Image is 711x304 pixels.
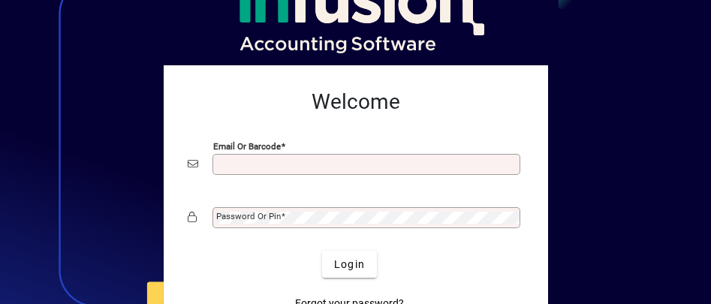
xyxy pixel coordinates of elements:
span: Login [334,257,365,272]
mat-label: Password or Pin [216,211,281,221]
h2: Welcome [188,89,524,115]
button: Login [322,251,377,278]
mat-label: Email or Barcode [213,141,281,152]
